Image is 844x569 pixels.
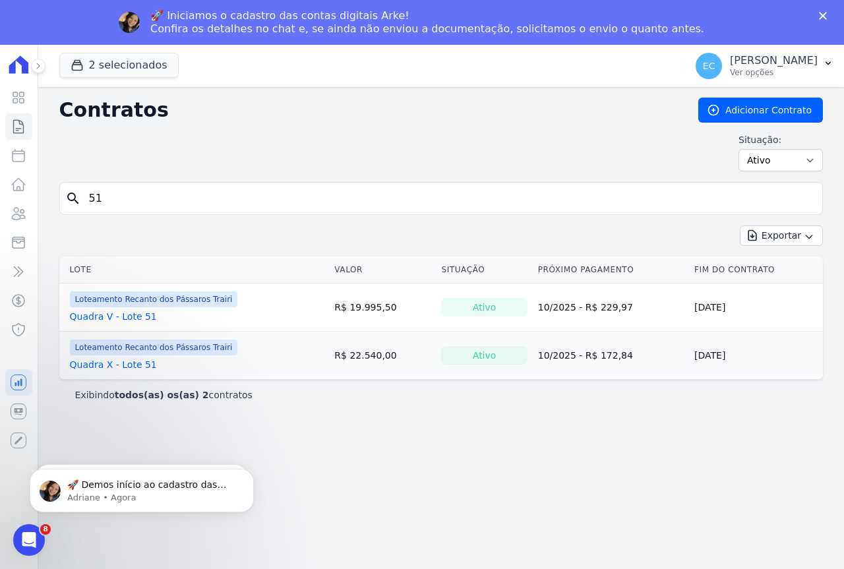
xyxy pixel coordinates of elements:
[698,98,823,123] a: Adicionar Contrato
[685,47,844,84] button: EC [PERSON_NAME] Ver opções
[70,291,238,307] span: Loteamento Recanto dos Pássaros Trairi
[57,51,227,63] p: Message from Adriane, sent Agora
[115,390,209,400] b: todos(as) os(as) 2
[730,67,818,78] p: Ver opções
[533,256,689,284] th: Próximo Pagamento
[70,358,157,371] a: Quadra X - Lote 51
[703,61,715,71] span: EC
[738,133,823,146] label: Situação:
[70,340,238,355] span: Loteamento Recanto dos Pássaros Trairi
[59,256,330,284] th: Lote
[329,284,436,332] td: R$ 19.995,50
[730,54,818,67] p: [PERSON_NAME]
[59,98,677,122] h2: Contratos
[70,310,157,323] a: Quadra V - Lote 51
[65,191,81,206] i: search
[40,524,51,535] span: 8
[329,256,436,284] th: Valor
[13,524,45,556] iframe: Intercom live chat
[59,53,179,78] button: 2 selecionados
[75,388,253,402] p: Exibindo contratos
[689,284,823,332] td: [DATE]
[740,225,823,246] button: Exportar
[689,332,823,380] td: [DATE]
[329,332,436,380] td: R$ 22.540,00
[436,256,532,284] th: Situação
[10,441,274,533] iframe: Intercom notifications mensagem
[150,9,704,36] div: 🚀 Iniciamos o cadastro das contas digitais Arke! Confira os detalhes no chat e, se ainda não envi...
[538,350,633,361] a: 10/2025 - R$ 172,84
[819,12,832,20] div: Fechar
[689,256,823,284] th: Fim do Contrato
[538,302,633,313] a: 10/2025 - R$ 229,97
[119,12,140,33] img: Profile image for Adriane
[441,346,527,365] div: Ativo
[81,185,817,212] input: Buscar por nome do lote
[441,298,527,316] div: Ativo
[57,38,226,324] span: 🚀 Demos início ao cadastro das Contas Digitais Arke! Iniciamos a abertura para clientes do modelo...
